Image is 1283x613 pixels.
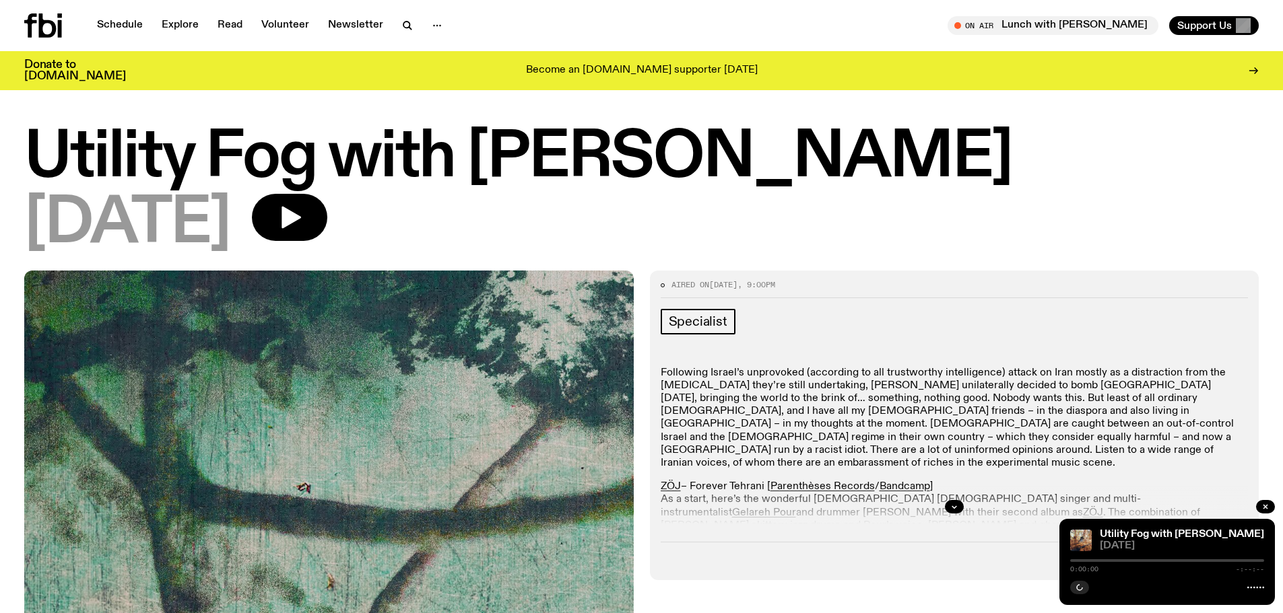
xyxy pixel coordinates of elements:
a: Read [209,16,251,35]
img: Cover for billy woods' album Golliwog [1070,530,1092,551]
span: , 9:00pm [737,279,775,290]
span: 0:00:00 [1070,566,1098,573]
button: Support Us [1169,16,1259,35]
span: [DATE] [24,194,230,254]
p: Become an [DOMAIN_NAME] supporter [DATE] [526,65,758,77]
span: Support Us [1177,20,1232,32]
a: Specialist [661,309,735,334]
span: Aired on [671,279,709,290]
a: Explore [154,16,207,35]
a: ZÖJ [661,481,681,492]
button: On AirLunch with [PERSON_NAME] [948,16,1158,35]
span: Specialist [669,314,727,329]
span: -:--:-- [1236,566,1264,573]
a: Schedule [89,16,151,35]
p: – Forever Tehrani [ / ] As a start, here’s the wonderful [DEMOGRAPHIC_DATA] [DEMOGRAPHIC_DATA] si... [661,480,1249,571]
h3: Donate to [DOMAIN_NAME] [24,59,126,82]
p: Following Israel’s unprovoked (according to all trustworthy intelligence) attack on Iran mostly a... [661,367,1249,470]
a: Volunteer [253,16,317,35]
span: [DATE] [709,279,737,290]
a: Utility Fog with [PERSON_NAME] [1100,529,1264,540]
span: [DATE] [1100,541,1264,551]
a: Bandcamp [880,481,930,492]
h1: Utility Fog with [PERSON_NAME] [24,128,1259,188]
a: Newsletter [320,16,391,35]
a: Parenthèses Records [770,481,875,492]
